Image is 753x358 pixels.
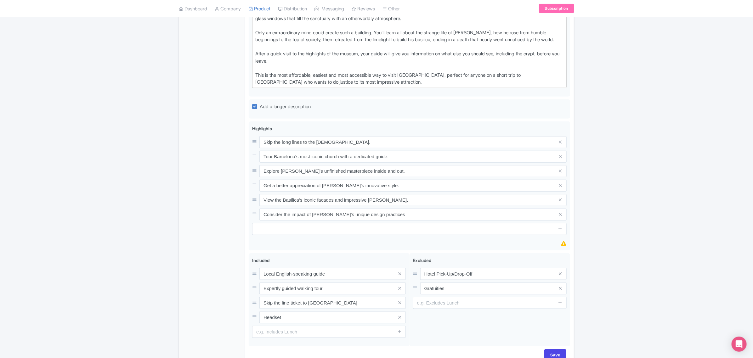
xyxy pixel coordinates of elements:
span: Included [252,258,269,263]
span: Highlights [252,126,272,131]
span: Add a longer description [260,103,311,109]
input: e.g. Excludes Lunch [413,297,567,309]
a: Subscription [539,4,574,13]
input: e.g. Includes Lunch [252,326,406,338]
div: Open Intercom Messenger [732,337,747,352]
span: Excluded [413,258,432,263]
